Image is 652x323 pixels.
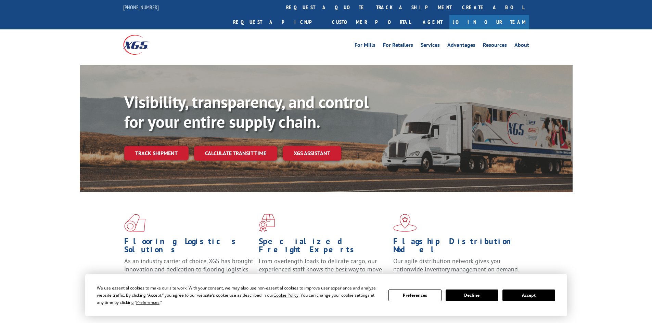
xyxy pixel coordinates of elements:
span: Our agile distribution network gives you nationwide inventory management on demand. [393,257,519,273]
a: For Retailers [383,42,413,50]
img: xgs-icon-focused-on-flooring-red [259,214,275,232]
h1: Specialized Freight Experts [259,237,388,257]
a: Track shipment [124,146,189,160]
img: xgs-icon-total-supply-chain-intelligence-red [124,214,145,232]
div: Cookie Consent Prompt [85,274,567,316]
span: Cookie Policy [273,292,298,298]
h1: Flooring Logistics Solutions [124,237,254,257]
a: Customer Portal [327,15,416,29]
span: Preferences [136,299,159,305]
a: Resources [483,42,507,50]
a: Join Our Team [449,15,529,29]
a: About [514,42,529,50]
a: For Mills [355,42,375,50]
a: Advantages [447,42,475,50]
button: Decline [446,290,498,301]
a: Request a pickup [228,15,327,29]
h1: Flagship Distribution Model [393,237,523,257]
p: From overlength loads to delicate cargo, our experienced staff knows the best way to move your fr... [259,257,388,287]
img: xgs-icon-flagship-distribution-model-red [393,214,417,232]
button: Accept [502,290,555,301]
a: XGS ASSISTANT [283,146,341,161]
a: [PHONE_NUMBER] [123,4,159,11]
button: Preferences [388,290,441,301]
div: We use essential cookies to make our site work. With your consent, we may also use non-essential ... [97,284,380,306]
a: Services [421,42,440,50]
a: Calculate transit time [194,146,277,161]
a: Agent [416,15,449,29]
b: Visibility, transparency, and control for your entire supply chain. [124,91,369,132]
span: As an industry carrier of choice, XGS has brought innovation and dedication to flooring logistics... [124,257,253,281]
